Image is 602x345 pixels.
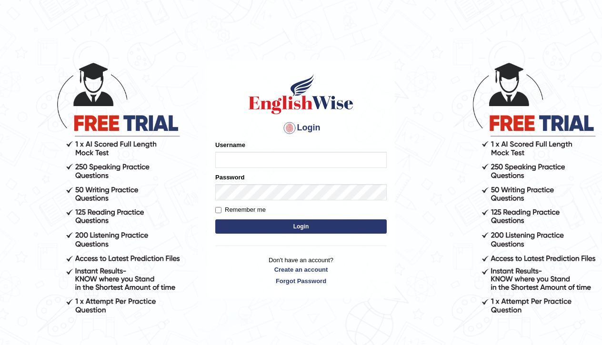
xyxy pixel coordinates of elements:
p: Don't have an account? [215,256,387,285]
label: Password [215,173,244,182]
input: Remember me [215,207,221,213]
img: Logo of English Wise sign in for intelligent practice with AI [247,73,355,116]
a: Forgot Password [215,276,387,286]
button: Login [215,219,387,234]
label: Remember me [215,205,266,215]
label: Username [215,140,245,149]
h4: Login [215,120,387,136]
a: Create an account [215,265,387,274]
